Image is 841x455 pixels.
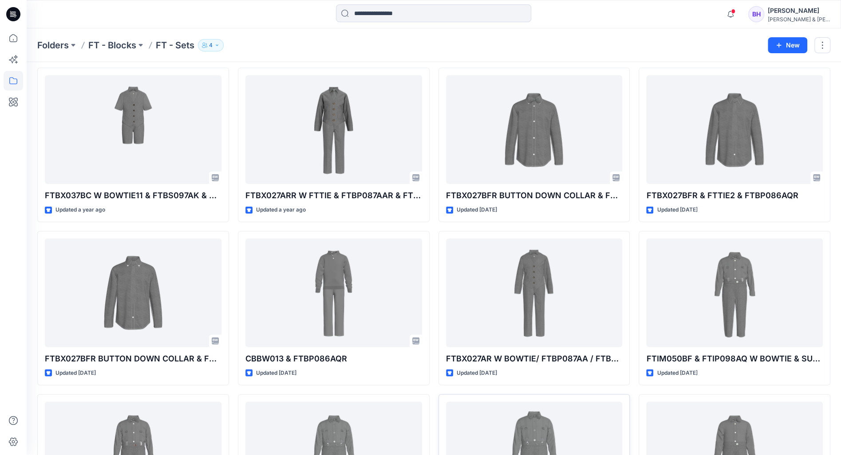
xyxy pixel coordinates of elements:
[446,75,623,184] a: FTBX027BFR BUTTON DOWN COLLAR & FTBOWTIE11 & FTBP086AQR
[646,75,823,184] a: FTBX027BFR & FTTIE2 & FTBP086AQR
[446,353,623,365] p: FTBX027AR W BOWTIE/ FTBP087AA / FTBV009AB
[646,239,823,347] a: FTIM050BF & FTIP098AQ W BOWTIE & SUSPNDR102
[245,189,422,202] p: FTBX027ARR W FTTIE & FTBP087AAR & FTBV009DER
[45,189,221,202] p: FTBX037BC W BOWTIE11 & FTBS097AK & FTBV009AB
[209,40,213,50] p: 4
[457,369,497,378] p: Updated [DATE]
[156,39,194,51] p: FT - Sets
[45,353,221,365] p: FTBX027BFR BUTTON DOWN COLLAR & FTTIE2 & FTBP086AQR
[37,39,69,51] a: Folders
[55,369,96,378] p: Updated [DATE]
[768,5,830,16] div: [PERSON_NAME]
[457,205,497,215] p: Updated [DATE]
[646,353,823,365] p: FTIM050BF & FTIP098AQ W BOWTIE & SUSPNDR102
[45,239,221,347] a: FTBX027BFR BUTTON DOWN COLLAR & FTTIE2 & FTBP086AQR
[45,75,221,184] a: FTBX037BC W BOWTIE11 & FTBS097AK & FTBV009AB
[446,239,623,347] a: FTBX027AR W BOWTIE/ FTBP087AA / FTBV009AB
[245,353,422,365] p: CBBW013 & FTBP086AQR
[256,369,296,378] p: Updated [DATE]
[446,189,623,202] p: FTBX027BFR BUTTON DOWN COLLAR & FTBOWTIE11 & FTBP086AQR
[748,6,764,22] div: BH
[245,239,422,347] a: CBBW013 & FTBP086AQR
[256,205,306,215] p: Updated a year ago
[768,37,807,53] button: New
[657,369,697,378] p: Updated [DATE]
[768,16,830,23] div: [PERSON_NAME] & [PERSON_NAME]
[646,189,823,202] p: FTBX027BFR & FTTIE2 & FTBP086AQR
[657,205,697,215] p: Updated [DATE]
[55,205,105,215] p: Updated a year ago
[198,39,224,51] button: 4
[88,39,136,51] a: FT - Blocks
[245,75,422,184] a: FTBX027ARR W FTTIE & FTBP087AAR & FTBV009DER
